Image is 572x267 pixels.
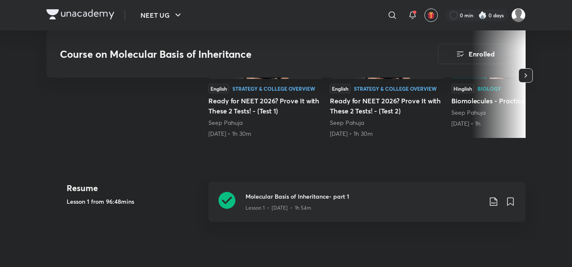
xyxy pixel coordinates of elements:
div: English [330,84,351,93]
h5: Biomolecules - Practice Session [451,96,566,106]
div: Seep Pahuja [330,119,445,127]
a: Seep Pahuja [330,119,364,127]
button: Enrolled [438,44,512,64]
h5: Lesson 1 from 96:48mins [67,197,202,206]
div: Seep Pahuja [451,108,566,117]
button: avatar [424,8,438,22]
img: Company Logo [46,9,114,19]
h4: Resume [67,182,202,194]
a: Company Logo [46,9,114,22]
div: Strategy & College Overview [232,86,315,91]
img: Richa Kumar [511,8,526,22]
a: Molecular Basis of Inheritance- part 1Lesson 1 • [DATE] • 1h 54m [208,182,526,232]
h5: Ready for NEET 2026? Prove It with These 2 Tests! - (Test 2) [330,96,445,116]
div: Strategy & College Overview [354,86,437,91]
p: Lesson 1 • [DATE] • 1h 54m [246,204,311,212]
img: avatar [427,11,435,19]
button: NEET UG [135,7,188,24]
img: streak [478,11,487,19]
div: Hinglish [451,84,474,93]
div: 23rd May • 1h 30m [208,129,323,138]
h3: Molecular Basis of Inheritance- part 1 [246,192,482,201]
div: English [208,84,229,93]
a: Seep Pahuja [208,119,243,127]
div: Seep Pahuja [208,119,323,127]
div: 24th May • 1h 30m [330,129,445,138]
div: 8th Sep • 1h [451,119,566,128]
a: Seep Pahuja [451,108,486,116]
h5: Ready for NEET 2026? Prove It with These 2 Tests! - (Test 1) [208,96,323,116]
h3: Course on Molecular Basis of Inheritance [60,48,390,60]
